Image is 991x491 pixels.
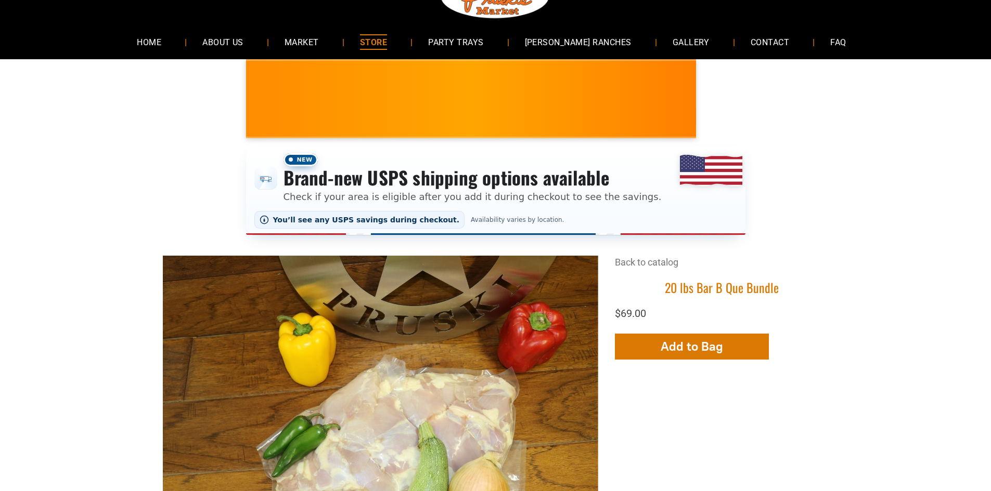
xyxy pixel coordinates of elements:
[735,28,805,56] a: CONTACT
[121,28,177,56] a: HOME
[187,28,259,56] a: ABOUT US
[661,339,723,354] span: Add to Bag
[284,166,662,189] h3: Brand-new USPS shipping options available
[469,216,566,223] span: Availability varies by location.
[657,28,725,56] a: GALLERY
[509,28,647,56] a: [PERSON_NAME] RANCHES
[246,147,745,235] div: Shipping options announcement
[615,307,646,320] span: $69.00
[615,280,829,296] h1: 20 lbs Bar B Que Bundle
[615,256,829,279] div: Breadcrumbs
[344,28,403,56] a: STORE
[815,28,861,56] a: FAQ
[273,216,460,224] span: You’ll see any USPS savings during checkout.
[677,106,881,123] span: [PERSON_NAME] MARKET
[269,28,334,56] a: MARKET
[284,190,662,204] p: Check if your area is eligible after you add it during checkout to see the savings.
[615,257,678,268] a: Back to catalog
[284,153,318,166] span: New
[413,28,499,56] a: PARTY TRAYS
[615,334,769,360] button: Add to Bag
